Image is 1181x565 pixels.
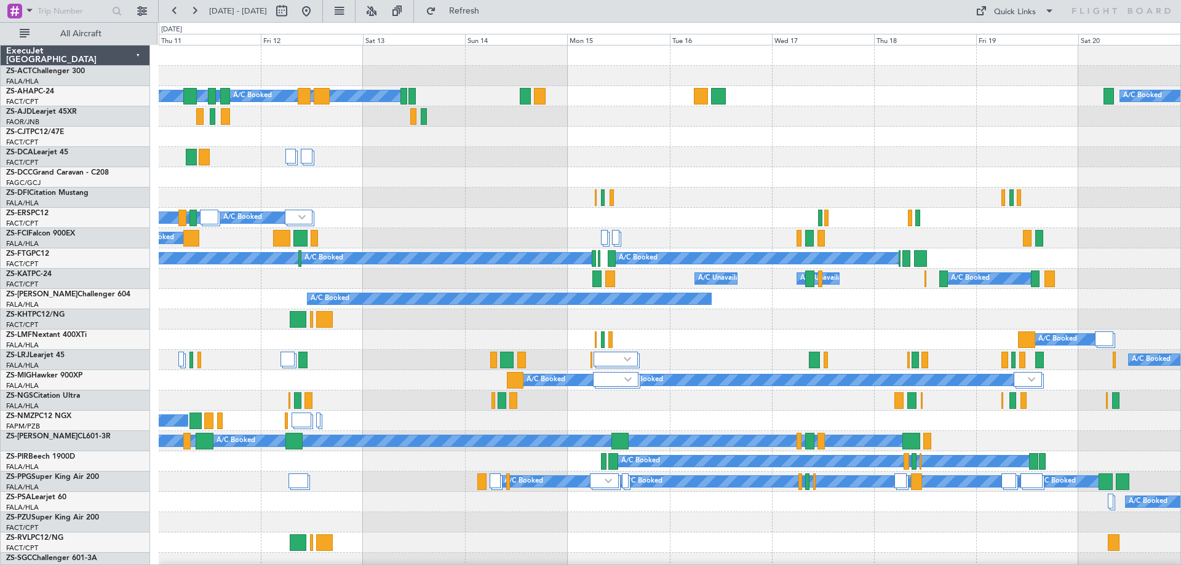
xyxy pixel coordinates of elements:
[6,413,34,420] span: ZS-NMZ
[298,215,306,219] img: arrow-gray.svg
[6,372,82,379] a: ZS-MIGHawker 900XP
[6,108,32,116] span: ZS-AJD
[6,413,71,420] a: ZS-NMZPC12 NGX
[465,34,567,45] div: Sun 14
[6,494,31,501] span: ZS-PSA
[6,311,32,318] span: ZS-KHT
[624,377,632,382] img: arrow-gray.svg
[969,1,1060,21] button: Quick Links
[6,210,49,217] a: ZS-ERSPC12
[6,169,109,176] a: ZS-DCCGrand Caravan - C208
[624,472,662,491] div: A/C Booked
[6,97,38,106] a: FACT/CPT
[6,514,99,521] a: ZS-PZUSuper King Air 200
[6,178,41,188] a: FAGC/GCJ
[6,555,32,562] span: ZS-SGC
[363,34,465,45] div: Sat 13
[304,249,343,267] div: A/C Booked
[6,433,78,440] span: ZS-[PERSON_NAME]
[6,88,54,95] a: ZS-AHAPC-24
[6,259,38,269] a: FACT/CPT
[209,6,267,17] span: [DATE] - [DATE]
[6,555,97,562] a: ZS-SGCChallenger 601-3A
[233,87,272,105] div: A/C Booked
[6,271,52,278] a: ZS-KATPC-24
[6,361,39,370] a: FALA/HLA
[621,452,660,470] div: A/C Booked
[6,473,31,481] span: ZS-PPG
[951,269,990,288] div: A/C Booked
[772,34,874,45] div: Wed 17
[6,543,38,553] a: FACT/CPT
[420,1,494,21] button: Refresh
[159,34,261,45] div: Thu 11
[6,483,39,492] a: FALA/HLA
[6,68,85,75] a: ZS-ACTChallenger 300
[161,25,182,35] div: [DATE]
[6,189,89,197] a: ZS-DFICitation Mustang
[670,34,772,45] div: Tue 16
[6,534,63,542] a: ZS-RVLPC12/NG
[6,523,38,532] a: FACT/CPT
[6,230,28,237] span: ZS-FCI
[1038,330,1077,349] div: A/C Booked
[6,199,39,208] a: FALA/HLA
[6,331,87,339] a: ZS-LMFNextant 400XTi
[6,68,32,75] span: ZS-ACT
[6,392,80,400] a: ZS-NGSCitation Ultra
[6,433,111,440] a: ZS-[PERSON_NAME]CL601-3R
[6,138,38,147] a: FACT/CPT
[6,352,30,359] span: ZS-LRJ
[6,158,38,167] a: FACT/CPT
[6,311,65,318] a: ZS-KHTPC12/NG
[6,239,39,248] a: FALA/HLA
[6,230,75,237] a: ZS-FCIFalcon 900EX
[6,250,49,258] a: ZS-FTGPC12
[6,300,39,309] a: FALA/HLA
[311,290,349,308] div: A/C Booked
[800,269,851,288] div: A/C Unavailable
[6,128,30,136] span: ZS-CJT
[6,320,38,330] a: FACT/CPT
[619,249,658,267] div: A/C Booked
[6,128,64,136] a: ZS-CJTPC12/47E
[439,7,490,15] span: Refresh
[6,503,39,512] a: FALA/HLA
[624,357,631,362] img: arrow-gray.svg
[6,88,34,95] span: ZS-AHA
[6,291,130,298] a: ZS-[PERSON_NAME]Challenger 604
[6,341,39,350] a: FALA/HLA
[976,34,1078,45] div: Fri 19
[6,392,33,400] span: ZS-NGS
[223,208,262,227] div: A/C Booked
[1078,34,1180,45] div: Sat 20
[6,271,31,278] span: ZS-KAT
[6,422,40,431] a: FAPM/PZB
[527,371,565,389] div: A/C Booked
[6,381,39,390] a: FALA/HLA
[994,6,1036,18] div: Quick Links
[6,250,31,258] span: ZS-FTG
[6,219,38,228] a: FACT/CPT
[6,453,75,460] a: ZS-PIRBeech 1900D
[6,462,39,472] a: FALA/HLA
[6,149,33,156] span: ZS-DCA
[261,34,363,45] div: Fri 12
[567,34,669,45] div: Mon 15
[6,453,28,460] span: ZS-PIR
[874,34,976,45] div: Thu 18
[6,149,68,156] a: ZS-DCALearjet 45
[6,352,65,359] a: ZS-LRJLearjet 45
[504,472,543,491] div: A/C Booked
[1028,377,1035,382] img: arrow-gray.svg
[6,108,77,116] a: ZS-AJDLearjet 45XR
[6,534,31,542] span: ZS-RVL
[1129,492,1167,511] div: A/C Booked
[6,473,99,481] a: ZS-PPGSuper King Air 200
[6,331,32,339] span: ZS-LMF
[6,280,38,289] a: FACT/CPT
[1132,350,1171,369] div: A/C Booked
[14,24,133,44] button: All Aircraft
[6,189,29,197] span: ZS-DFI
[38,2,108,20] input: Trip Number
